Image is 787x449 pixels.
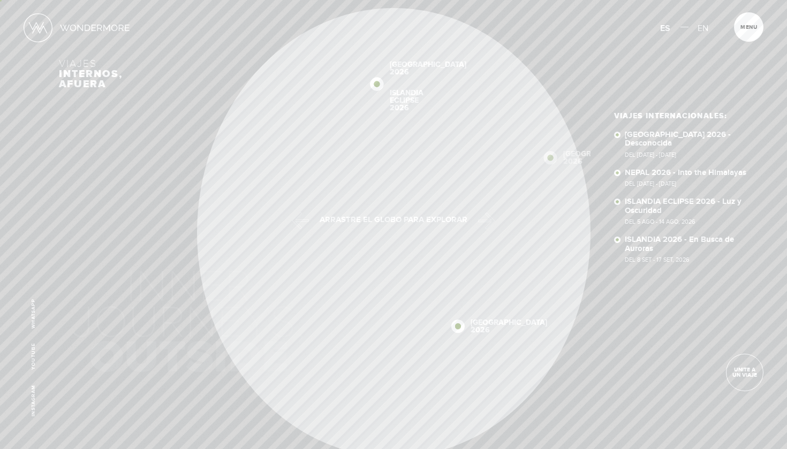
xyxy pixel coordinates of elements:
a: WhatsApp [31,299,36,329]
h3: Viajes internos, afuera [59,59,728,89]
img: Logo [24,13,52,42]
span: Del [DATE] - [DATE] [625,181,748,187]
img: icon [370,78,383,91]
span: Del [DATE] - [DATE] [625,152,748,158]
img: icon [543,151,557,164]
span: Menu [740,25,758,30]
a: Unite a un viaje [726,354,763,391]
a: ISLANDIA ECLIPSE 2026 - Luz y OscuridadDel 5 Ago - 14 Ago, 2026 [625,197,748,225]
span: Del 5 Ago - 14 Ago, 2026 [625,219,748,225]
span: Del 8 SET - 17 SET, 2026 [625,257,748,263]
a: [GEOGRAPHIC_DATA] 2026 [563,150,640,165]
a: ISLANDIA 2026 - En Busca de AurorasDel 8 SET - 17 SET, 2026 [625,235,748,263]
a: Youtube [31,343,36,370]
h3: Viajes Internacionales: [614,112,748,120]
a: ES [660,20,670,37]
div: Arrastre el globo para explorar [319,216,468,224]
span: ES [660,23,670,34]
a: ISLANDIA ECLIPSE 2026 [390,89,423,111]
img: Nombre Logo [60,24,130,31]
img: icon [451,319,464,333]
a: [GEOGRAPHIC_DATA] 2026 [390,60,466,75]
span: EN [698,23,708,34]
a: NEPAL 2026 - Into the HimalayasDel [DATE] - [DATE] [625,169,748,187]
a: [GEOGRAPHIC_DATA] 2026 - DesconocidaDel [DATE] - [DATE] [625,131,748,158]
a: EN [698,20,708,37]
a: Instagram [31,385,36,416]
a: [GEOGRAPHIC_DATA] 2026 [471,319,547,334]
span: Unite a un viaje [727,367,763,378]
